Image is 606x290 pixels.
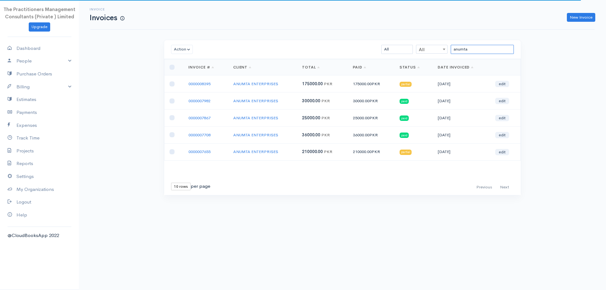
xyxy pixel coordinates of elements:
a: edit [495,115,509,121]
a: 0000007982 [188,98,211,104]
a: Total [302,65,320,70]
a: New Invoice [567,13,595,22]
span: PKR [321,132,330,138]
span: PKR [321,115,330,121]
td: 36000.00 [348,126,395,143]
span: 36000.00 [302,132,320,138]
span: 30000.00 [302,98,320,104]
span: PKR [369,132,378,138]
a: Invoice # [188,65,214,70]
span: PKR [369,98,378,104]
a: edit [495,81,509,87]
td: [DATE] [433,92,490,109]
td: 175000.00 [348,75,395,92]
td: [DATE] [433,75,490,92]
span: PKR [324,149,332,154]
span: PKR [321,98,330,104]
input: Search [451,45,514,54]
a: Paid [353,65,366,70]
a: 0000007708 [188,132,211,138]
a: ANUMTA ENTERPRISES [233,81,278,86]
span: PKR [369,115,378,121]
a: edit [495,132,509,138]
td: 30000.00 [348,92,395,109]
div: @CloudBooksApp 2022 [8,232,71,239]
a: ANUMTA ENTERPRISES [233,149,278,154]
span: paid [400,133,409,138]
span: PKR [371,81,380,86]
a: ANUMTA ENTERPRISES [233,98,278,104]
a: 0000008395 [188,81,211,86]
span: How to create your first Invoice? [120,16,124,21]
td: 210000.00 [348,143,395,160]
td: 25000.00 [348,109,395,127]
span: paid [400,115,409,121]
h6: Invoice [90,8,124,11]
span: partial [400,150,412,155]
td: [DATE] [433,126,490,143]
span: All [416,45,447,54]
a: ANUMTA ENTERPRISES [233,132,278,138]
a: Upgrade [29,22,50,32]
span: partial [400,82,412,87]
a: 0000007867 [188,115,211,121]
a: Date Invoiced [438,65,473,70]
span: 25000.00 [302,115,320,121]
h1: Invoices [90,14,124,22]
td: [DATE] [433,109,490,127]
div: per page [171,183,210,190]
span: The Practitioners Management Consultants (Private ) Limited [3,6,75,20]
a: edit [495,98,509,104]
a: Status [400,65,420,70]
span: PKR [371,149,380,154]
span: PKR [324,81,332,86]
a: Client [233,65,252,70]
span: 210000.00 [302,149,323,154]
a: 0000007655 [188,149,211,154]
a: edit [495,149,509,155]
td: [DATE] [433,143,490,160]
a: ANUMTA ENTERPRISES [233,115,278,121]
span: paid [400,99,409,104]
span: All [416,45,448,54]
button: Action [171,45,193,54]
span: 175000.00 [302,81,323,86]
